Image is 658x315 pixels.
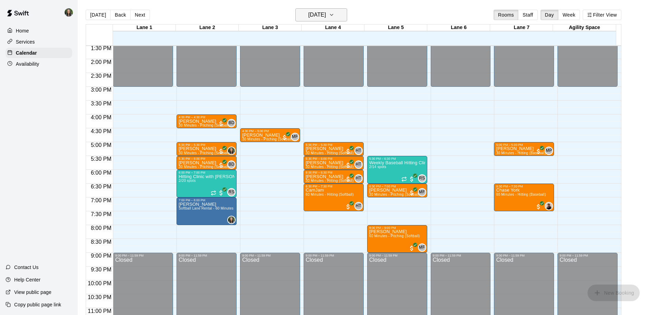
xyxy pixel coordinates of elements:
div: Matt Field [418,188,426,196]
span: 60 Minutes - Hitting (Baseball) [496,193,546,196]
span: 30 Minutes - Pitching (Softball) [179,123,229,127]
span: HT [355,175,361,182]
span: Hannah Thomas [357,147,363,155]
span: MP [546,147,552,154]
span: 30 Minutes - Pitching (Softball) [369,193,420,196]
p: Availability [16,61,39,67]
div: Megan MacDonald [63,6,78,19]
div: Bryce Dahnert [227,119,236,127]
span: 30 Minutes - Hitting (Softball) [306,165,354,169]
button: [DATE] [295,8,347,21]
button: Back [110,10,131,20]
span: Bryce Dahnert [230,160,236,169]
span: 6:30 PM [89,184,113,189]
div: 8:00 PM – 9:00 PM [369,226,398,230]
div: 5:30 PM – 6:00 PM [306,157,334,160]
span: 4:30 PM [89,128,113,134]
span: All customers have paid [281,134,288,141]
div: 4:30 PM – 5:00 PM: Grace Guerrero [240,128,300,142]
div: 5:00 PM – 5:30 PM: Addison Warner [304,142,364,156]
span: All customers have paid [218,120,225,127]
div: 5:30 PM – 6:00 PM: Savannah Clark [304,156,364,170]
div: Megan MacDonald [227,216,236,224]
div: Lane 1 [113,25,176,31]
div: 5:30 PM – 6:00 PM [179,157,207,160]
p: Calendar [16,49,37,56]
div: Will Smith [545,202,553,210]
div: 6:30 PM – 7:30 PM: Chase York [494,184,554,211]
div: 8:00 PM – 9:00 PM: Anna Kielhorn [367,225,427,253]
span: Softball Lane Rental - 60 Minutes [179,206,233,210]
button: Filter View [583,10,621,20]
span: Matt Field [421,243,426,252]
div: Bryce Dahnert [227,160,236,169]
span: 30 Minutes - Pitching (Softball) [242,137,293,141]
div: 9:00 PM – 11:59 PM [306,254,336,257]
div: 9:00 PM – 11:59 PM [433,254,463,257]
span: RS [419,175,425,182]
span: MF [419,189,425,196]
button: Rooms [494,10,518,20]
span: Recurring event [211,190,216,196]
div: Ridge Staff [227,188,236,196]
span: Mike Petrella [547,147,553,155]
span: Hannah Thomas [357,202,363,210]
span: 10:00 PM [86,280,113,286]
div: 9:00 PM – 11:59 PM [115,254,145,257]
span: 3:00 PM [89,87,113,93]
div: Lane 4 [302,25,364,31]
span: Ridge Staff [230,188,236,196]
div: Matt Field [418,243,426,252]
img: Will Smith [545,203,552,210]
a: Availability [6,59,72,69]
div: Agility Space [553,25,616,31]
div: Lane 5 [364,25,427,31]
span: 2/14 spots filled [369,165,386,169]
div: Mike Petrella [545,147,553,155]
span: You don't have the permission to add bookings [588,289,640,295]
span: 30 Minutes - Pitching (Softball) [179,151,229,155]
span: 60 Minutes - Pitching (Softball) [369,234,420,238]
span: All customers have paid [218,162,225,169]
div: Ridge Staff [418,174,426,183]
span: BD [228,120,234,127]
span: 1:30 PM [89,45,113,51]
div: Matt Field [291,133,299,141]
div: 9:00 PM – 11:59 PM [560,254,590,257]
span: 10:30 PM [86,294,113,300]
div: 5:00 PM – 5:30 PM [496,143,524,147]
span: RS [228,189,234,196]
div: 5:30 PM – 6:30 PM [369,157,398,160]
span: Megan MacDonald [230,147,236,155]
div: 5:00 PM – 5:30 PM [179,143,207,147]
div: 6:00 PM – 6:30 PM [306,171,334,174]
span: 30 Minutes - Hitting (Softball) [306,151,354,155]
button: [DATE] [86,10,111,20]
span: 9:30 PM [89,267,113,272]
span: Ridge Staff [421,174,426,183]
a: Services [6,37,72,47]
img: Megan MacDonald [65,8,73,17]
span: All customers have paid [535,203,542,210]
span: Recurring event [401,176,407,182]
span: 7:00 PM [89,197,113,203]
h6: [DATE] [308,10,326,20]
img: Megan MacDonald [228,216,235,223]
div: 7:00 PM – 8:00 PM [179,198,207,202]
a: Home [6,26,72,36]
span: 5:00 PM [89,142,113,148]
span: MF [292,133,298,140]
span: Matt Field [294,133,299,141]
span: All customers have paid [345,162,352,169]
span: 3:30 PM [89,101,113,106]
button: Next [130,10,150,20]
span: 2:30 PM [89,73,113,79]
span: 60 Minutes - Hitting (Softball) [306,193,354,196]
span: All customers have paid [218,148,225,155]
span: Hannah Thomas [357,174,363,183]
span: 8:30 PM [89,239,113,245]
div: 6:30 PM – 7:00 PM [369,185,398,188]
span: 30 Minutes - Hitting (Baseball) [496,151,546,155]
